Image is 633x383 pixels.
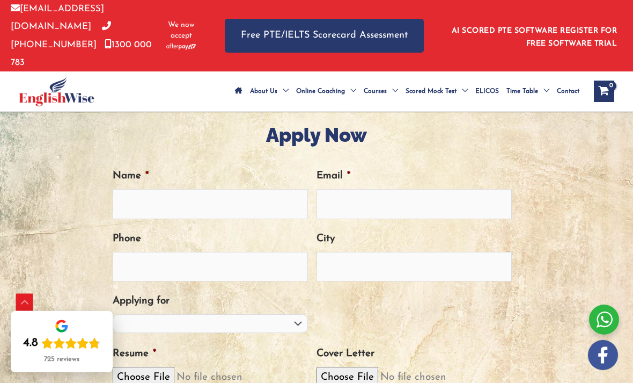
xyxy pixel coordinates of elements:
[11,40,152,67] a: 1300 000 783
[246,73,292,110] a: About UsMenu Toggle
[387,73,398,110] span: Menu Toggle
[292,73,360,110] a: Online CoachingMenu Toggle
[164,20,198,41] span: We now accept
[503,73,553,110] a: Time TableMenu Toggle
[588,340,618,370] img: white-facebook.png
[19,77,94,106] img: cropped-ew-logo
[360,73,402,110] a: CoursesMenu Toggle
[506,73,538,110] span: Time Table
[406,73,457,110] span: Scored Mock Test
[475,73,499,110] span: ELICOS
[296,73,345,110] span: Online Coaching
[225,19,424,53] a: Free PTE/IELTS Scorecard Assessment
[345,73,356,110] span: Menu Toggle
[445,18,622,53] aside: Header Widget 1
[11,4,104,31] a: [EMAIL_ADDRESS][DOMAIN_NAME]
[113,295,170,308] label: Applying for
[266,124,367,146] strong: Apply Now
[364,73,387,110] span: Courses
[44,355,79,364] div: 725 reviews
[538,73,549,110] span: Menu Toggle
[277,73,289,110] span: Menu Toggle
[250,73,277,110] span: About Us
[231,73,583,110] nav: Site Navigation: Main Menu
[594,81,614,102] a: View Shopping Cart, empty
[11,22,111,49] a: [PHONE_NUMBER]
[166,44,196,49] img: Afterpay-Logo
[553,73,583,110] a: Contact
[557,73,579,110] span: Contact
[402,73,472,110] a: Scored Mock TestMenu Toggle
[316,233,335,246] label: City
[113,233,141,246] label: Phone
[452,27,617,48] a: AI SCORED PTE SOFTWARE REGISTER FOR FREE SOFTWARE TRIAL
[113,348,156,361] label: Resume
[457,73,468,110] span: Menu Toggle
[23,336,38,351] div: 4.8
[316,170,350,183] label: Email
[472,73,503,110] a: ELICOS
[23,336,100,351] div: Rating: 4.8 out of 5
[316,348,374,361] label: Cover Letter
[113,170,149,183] label: Name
